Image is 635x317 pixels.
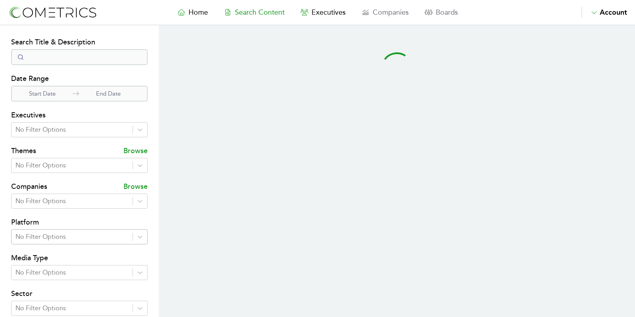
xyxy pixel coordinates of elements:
[11,181,47,194] h4: Companies
[354,7,417,18] a: Companies
[11,217,148,229] h4: Platform
[11,252,148,265] h4: Media Type
[11,73,148,86] h4: Date Range
[12,89,73,98] p: Start Date
[8,5,97,20] img: logo-refresh-RPX2ODFg.svg
[235,8,285,17] span: Search Content
[11,145,36,158] h4: Themes
[381,52,413,84] svg: audio-loading
[123,181,148,194] p: Browse
[581,7,627,18] button: Account
[11,288,148,301] h4: Sector
[79,89,138,98] p: End Date
[292,7,354,18] a: Executives
[11,110,148,122] h4: Executives
[189,8,208,17] span: Home
[11,37,148,49] h4: Search Title & Description
[169,7,216,18] a: Home
[373,8,409,17] span: Companies
[436,8,458,17] span: Boards
[600,8,627,17] span: Account
[417,7,466,18] a: Boards
[312,8,346,17] span: Executives
[11,49,148,65] input: Search
[216,7,292,18] a: Search Content
[123,145,148,158] p: Browse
